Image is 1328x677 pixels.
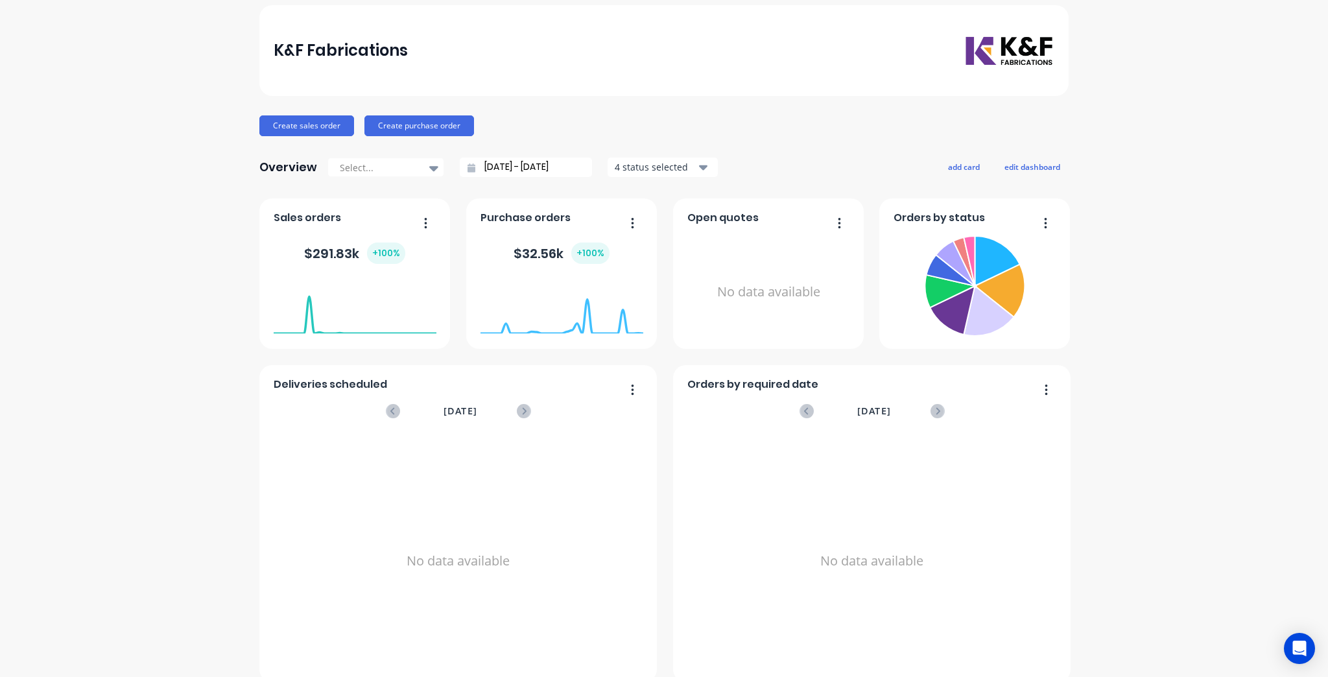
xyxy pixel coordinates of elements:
div: + 100 % [367,243,405,264]
div: + 100 % [571,243,610,264]
div: Open Intercom Messenger [1284,633,1315,664]
span: [DATE] [857,404,891,418]
button: edit dashboard [996,158,1069,175]
div: K&F Fabrications [274,38,408,64]
span: Orders by status [894,210,985,226]
div: $ 291.83k [304,243,405,264]
button: Create purchase order [364,115,474,136]
button: Create sales order [259,115,354,136]
button: 4 status selected [608,158,718,177]
span: Orders by required date [687,377,818,392]
div: Overview [259,154,317,180]
div: 4 status selected [615,160,696,174]
div: No data available [687,231,850,353]
img: K&F Fabrications [964,35,1054,67]
span: Sales orders [274,210,341,226]
span: [DATE] [444,404,477,418]
div: $ 32.56k [514,243,610,264]
span: Purchase orders [480,210,571,226]
button: add card [940,158,988,175]
span: Open quotes [687,210,759,226]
